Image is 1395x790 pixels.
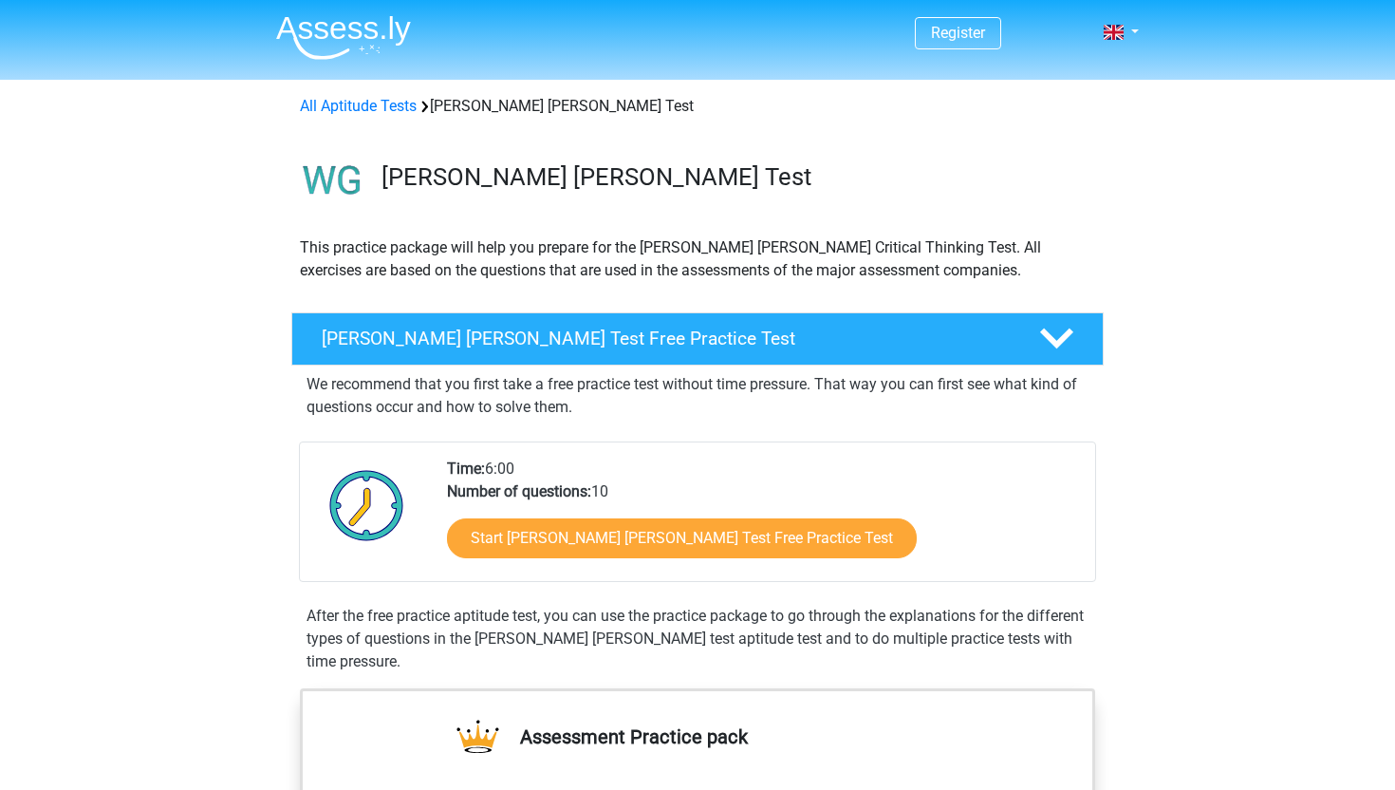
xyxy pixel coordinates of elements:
b: Number of questions: [447,482,591,500]
img: Assessly [276,15,411,60]
div: After the free practice aptitude test, you can use the practice package to go through the explana... [299,605,1096,673]
img: Clock [319,458,415,553]
h4: [PERSON_NAME] [PERSON_NAME] Test Free Practice Test [322,328,1009,349]
img: watson glaser test [292,141,373,221]
p: We recommend that you first take a free practice test without time pressure. That way you can fir... [307,373,1088,419]
h3: [PERSON_NAME] [PERSON_NAME] Test [381,162,1088,192]
a: Start [PERSON_NAME] [PERSON_NAME] Test Free Practice Test [447,518,917,558]
a: All Aptitude Tests [300,97,417,115]
p: This practice package will help you prepare for the [PERSON_NAME] [PERSON_NAME] Critical Thinking... [300,236,1095,282]
a: Register [931,24,985,42]
a: [PERSON_NAME] [PERSON_NAME] Test Free Practice Test [284,312,1111,366]
b: Time: [447,460,485,478]
div: 6:00 10 [433,458,1094,581]
div: [PERSON_NAME] [PERSON_NAME] Test [292,95,1103,118]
